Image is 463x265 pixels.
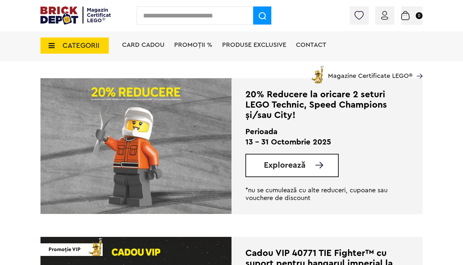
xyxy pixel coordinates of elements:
[222,42,286,48] a: Produse exclusive
[416,12,423,19] small: 0
[412,64,423,71] a: Magazine Certificate LEGO®
[245,89,409,120] div: 20% Reducere la oricare 2 seturi LEGO Technic, Speed Champions și/sau City!
[264,161,306,169] span: Explorează
[62,42,99,49] span: CATEGORII
[49,243,81,256] span: Promoție VIP
[122,42,164,48] a: Card Cadou
[245,186,409,202] p: *nu se cumulează cu alte reduceri, cupoane sau vouchere de discount
[328,64,412,79] span: Magazine Certificate LEGO®
[245,127,409,137] h2: Perioada
[245,137,409,147] p: 13 - 31 Octombrie 2025
[85,236,106,256] img: vip_page_imag.png
[296,42,326,48] a: Contact
[264,161,338,169] a: Explorează
[174,42,212,48] a: PROMOȚII %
